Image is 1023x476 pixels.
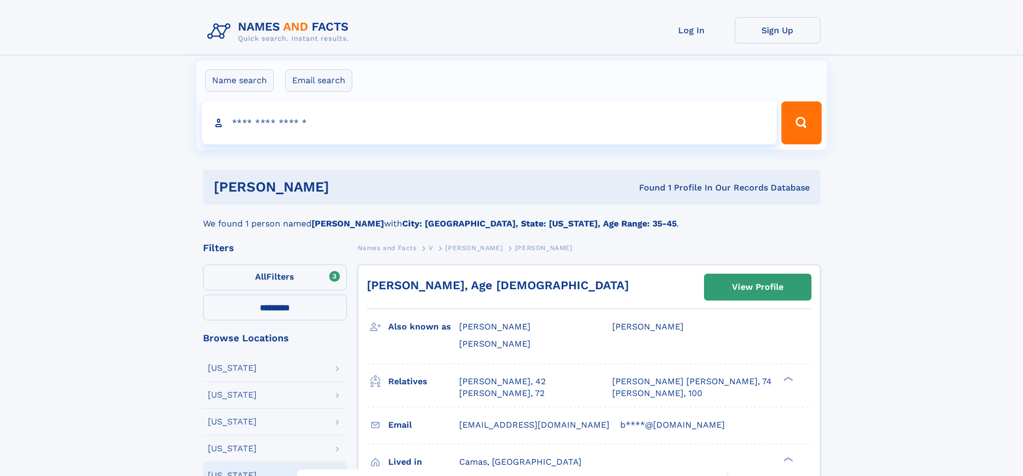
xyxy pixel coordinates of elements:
span: [PERSON_NAME] [515,244,572,252]
span: [PERSON_NAME] [459,321,531,332]
div: ❯ [781,375,794,382]
a: [PERSON_NAME] [445,241,503,254]
a: Names and Facts [358,241,417,254]
label: Name search [205,69,274,92]
div: [US_STATE] [208,444,257,453]
span: Camas, [GEOGRAPHIC_DATA] [459,457,582,467]
label: Email search [285,69,352,92]
span: [PERSON_NAME] [459,339,531,349]
b: City: [GEOGRAPHIC_DATA], State: [US_STATE], Age Range: 35-45 [402,218,677,229]
a: Sign Up [735,17,821,43]
a: Log In [649,17,735,43]
span: All [255,272,266,282]
span: [PERSON_NAME] [612,321,684,332]
div: Browse Locations [203,333,347,343]
a: V [429,241,433,254]
h3: Relatives [388,372,459,391]
a: [PERSON_NAME], 42 [459,376,546,387]
div: [US_STATE] [208,418,257,426]
h3: Email [388,416,459,434]
a: [PERSON_NAME], 100 [612,387,702,399]
a: [PERSON_NAME], Age [DEMOGRAPHIC_DATA] [367,279,629,292]
div: Filters [203,243,347,253]
a: [PERSON_NAME], 72 [459,387,545,399]
a: View Profile [705,274,811,300]
input: search input [202,101,777,144]
div: ❯ [781,456,794,463]
button: Search Button [781,101,821,144]
h3: Also known as [388,318,459,336]
div: [US_STATE] [208,364,257,372]
span: V [429,244,433,252]
h1: [PERSON_NAME] [214,180,484,194]
span: [PERSON_NAME] [445,244,503,252]
label: Filters [203,265,347,290]
div: [US_STATE] [208,391,257,399]
h3: Lived in [388,453,459,471]
div: We found 1 person named with . [203,204,821,230]
img: Logo Names and Facts [203,17,358,46]
b: [PERSON_NAME] [311,218,384,229]
div: Found 1 Profile In Our Records Database [484,182,810,194]
a: [PERSON_NAME] [PERSON_NAME], 74 [612,376,772,387]
span: [EMAIL_ADDRESS][DOMAIN_NAME] [459,420,610,430]
div: View Profile [732,275,783,299]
